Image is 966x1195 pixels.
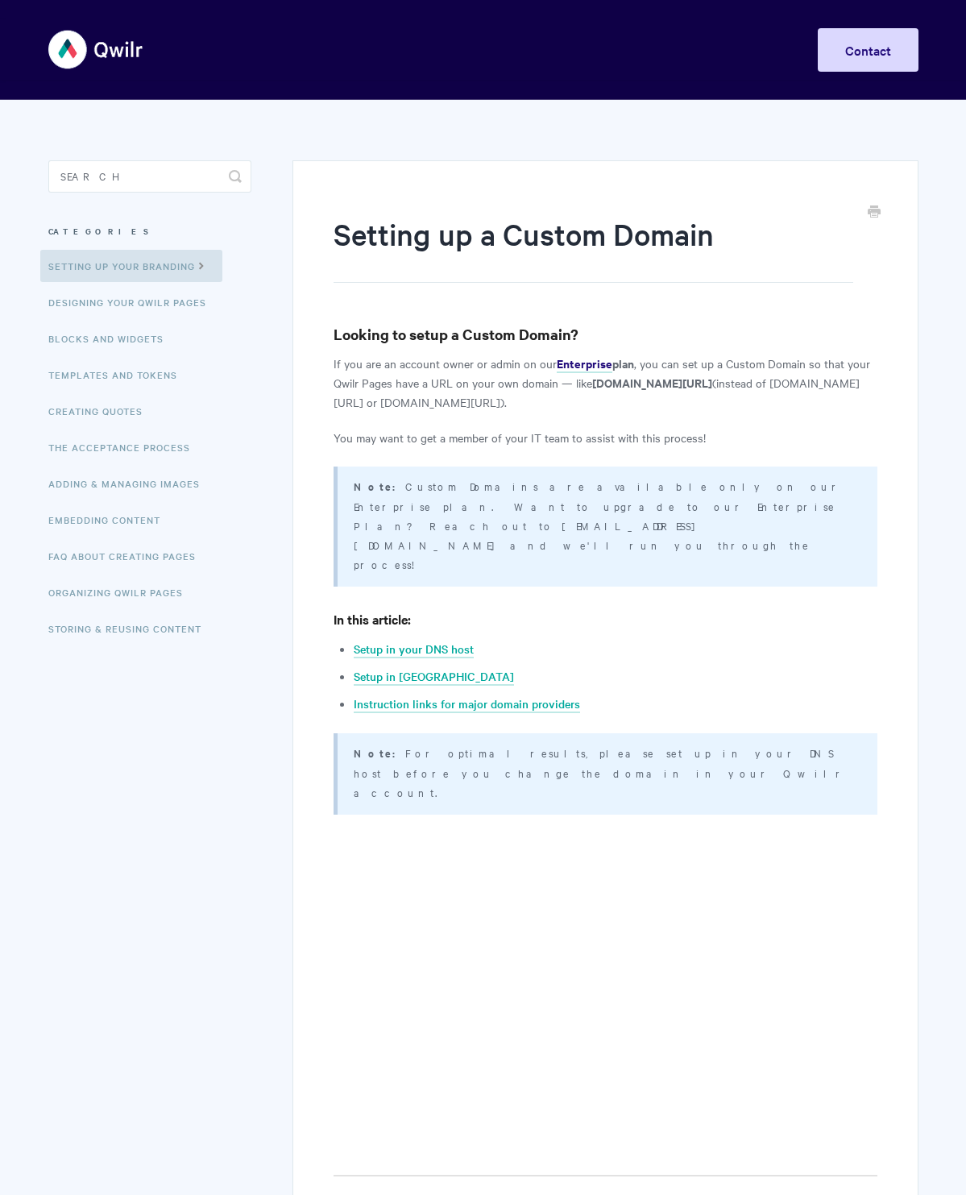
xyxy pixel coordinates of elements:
[48,19,144,80] img: Qwilr Help Center
[354,476,856,574] p: Custom Domains are available only on our Enterprise plan. Want to upgrade to our Enterprise Plan?...
[48,540,208,572] a: FAQ About Creating Pages
[48,467,212,500] a: Adding & Managing Images
[334,610,411,628] strong: In this article:
[334,323,877,346] h3: Looking to setup a Custom Domain?
[354,745,405,761] strong: Note:
[868,204,881,222] a: Print this Article
[612,355,634,371] strong: plan
[354,743,856,802] p: For optimal results, please set up in your DNS host before you change the domain in your Qwilr ac...
[354,695,580,713] a: Instruction links for major domain providers
[354,668,514,686] a: Setup in [GEOGRAPHIC_DATA]
[48,322,176,355] a: Blocks and Widgets
[48,286,218,318] a: Designing Your Qwilr Pages
[557,355,612,373] a: Enterprise
[334,837,877,1143] iframe: Vimeo video player
[334,428,877,447] p: You may want to get a member of your IT team to assist with this process!
[48,504,172,536] a: Embedding Content
[48,359,189,391] a: Templates and Tokens
[48,612,214,645] a: Storing & Reusing Content
[334,354,877,412] p: If you are an account owner or admin on our , you can set up a Custom Domain so that your Qwilr P...
[557,355,612,371] strong: Enterprise
[592,374,712,391] strong: [DOMAIN_NAME][URL]
[354,641,474,658] a: Setup in your DNS host
[48,395,155,427] a: Creating Quotes
[334,214,852,283] h1: Setting up a Custom Domain
[48,431,202,463] a: The Acceptance Process
[354,479,405,494] strong: Note:
[48,576,195,608] a: Organizing Qwilr Pages
[818,28,918,72] a: Contact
